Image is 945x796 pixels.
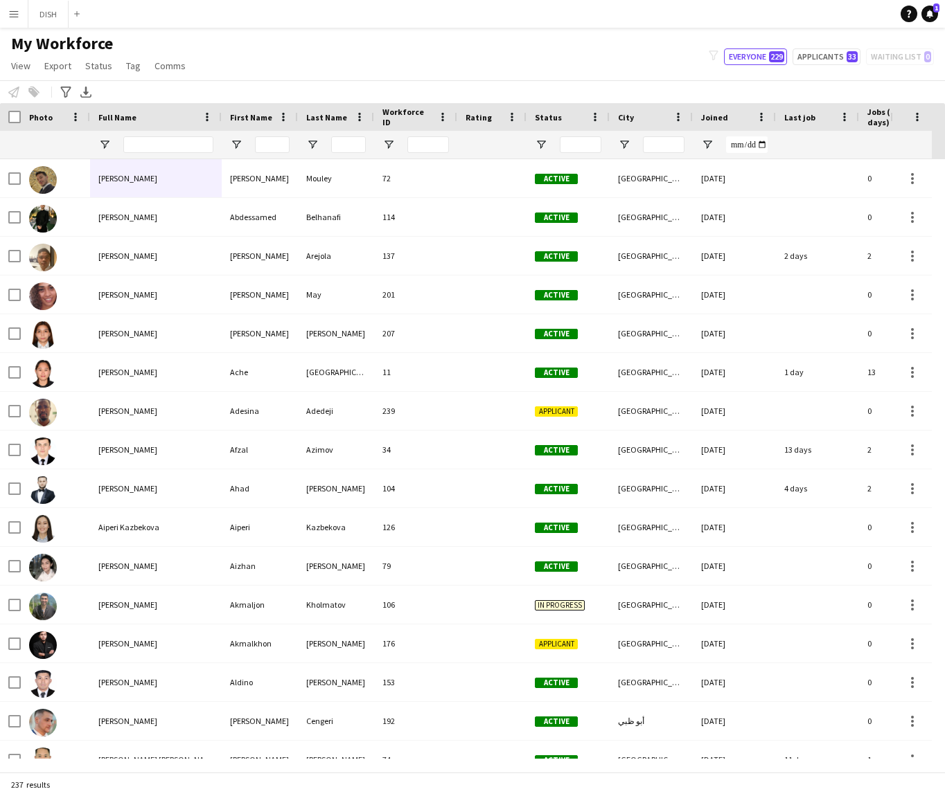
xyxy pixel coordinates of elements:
[693,741,776,779] div: [DATE]
[693,547,776,585] div: [DATE]
[222,663,298,701] div: Aldino
[58,84,74,100] app-action-btn: Advanced filters
[222,159,298,197] div: [PERSON_NAME]
[29,554,57,581] img: Aizhan Mussabekova
[298,508,374,546] div: Kazbekova
[610,237,693,275] div: [GEOGRAPHIC_DATA]
[693,237,776,275] div: [DATE]
[618,112,634,123] span: City
[933,3,939,12] span: 1
[298,314,374,352] div: [PERSON_NAME]
[618,138,630,151] button: Open Filter Menu
[98,251,157,261] span: [PERSON_NAME]
[610,392,693,430] div: [GEOGRAPHIC_DATA]
[29,112,53,123] span: Photo
[374,237,457,275] div: 137
[693,431,776,469] div: [DATE]
[98,599,157,610] span: [PERSON_NAME]
[776,353,859,391] div: 1 day
[535,406,578,417] span: Applicant
[776,469,859,507] div: 4 days
[126,60,141,72] span: Tag
[98,112,136,123] span: Full Name
[11,33,113,54] span: My Workforce
[535,716,578,727] span: Active
[374,663,457,701] div: 153
[610,198,693,236] div: [GEOGRAPHIC_DATA]
[98,367,157,377] span: [PERSON_NAME]
[374,547,457,585] div: 79
[374,159,457,197] div: 72
[222,431,298,469] div: Afzal
[701,112,728,123] span: Joined
[29,748,57,775] img: Alexander Aaron Reyes
[784,112,815,123] span: Last job
[374,469,457,507] div: 104
[776,237,859,275] div: 2 days
[535,484,578,494] span: Active
[98,328,157,338] span: [PERSON_NAME]
[374,431,457,469] div: 34
[11,60,30,72] span: View
[693,392,776,430] div: [DATE]
[29,515,57,543] img: Aiperi Kazbekova
[29,437,57,465] img: Afzal Azimov
[298,275,374,314] div: May
[98,406,157,416] span: [PERSON_NAME]
[610,314,693,352] div: [GEOGRAPHIC_DATA]
[610,353,693,391] div: [GEOGRAPHIC_DATA]
[298,547,374,585] div: [PERSON_NAME]
[298,198,374,236] div: Belhanafi
[535,445,578,455] span: Active
[98,677,157,687] span: [PERSON_NAME]
[154,60,186,72] span: Comms
[29,205,57,233] img: Abdessamed Belhanafi
[98,638,157,649] span: [PERSON_NAME]
[535,112,562,123] span: Status
[693,624,776,662] div: [DATE]
[382,138,395,151] button: Open Filter Menu
[80,57,118,75] a: Status
[222,469,298,507] div: Ahad
[610,702,693,740] div: أبو ظبي
[535,639,578,649] span: Applicant
[29,476,57,504] img: Ahad Khabibullaev
[222,624,298,662] div: Akmalkhon
[374,275,457,314] div: 201
[98,444,157,455] span: [PERSON_NAME]
[222,547,298,585] div: Aizhan
[98,173,157,183] span: [PERSON_NAME]
[29,399,57,426] img: Adesina Adedeji
[374,198,457,236] div: 114
[535,561,578,572] span: Active
[255,136,290,153] input: First Name Filter Input
[693,663,776,701] div: [DATE]
[374,624,457,662] div: 176
[693,469,776,507] div: [DATE]
[121,57,146,75] a: Tag
[374,508,457,546] div: 126
[222,198,298,236] div: Abdessamed
[298,702,374,740] div: Cengeri
[535,138,547,151] button: Open Filter Menu
[374,353,457,391] div: 11
[610,624,693,662] div: [GEOGRAPHIC_DATA]
[222,741,298,779] div: [PERSON_NAME]
[610,586,693,624] div: [GEOGRAPHIC_DATA]
[222,586,298,624] div: Akmaljon
[306,112,347,123] span: Last Name
[535,755,578,766] span: Active
[374,702,457,740] div: 192
[98,212,157,222] span: [PERSON_NAME]
[724,48,787,65] button: Everyone229
[693,159,776,197] div: [DATE]
[793,48,860,65] button: Applicants33
[610,469,693,507] div: [GEOGRAPHIC_DATA]
[374,314,457,352] div: 207
[382,107,432,127] span: Workforce ID
[867,107,924,127] span: Jobs (last 90 days)
[535,368,578,378] span: Active
[610,741,693,779] div: [GEOGRAPHIC_DATA]
[98,716,157,726] span: [PERSON_NAME]
[331,136,366,153] input: Last Name Filter Input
